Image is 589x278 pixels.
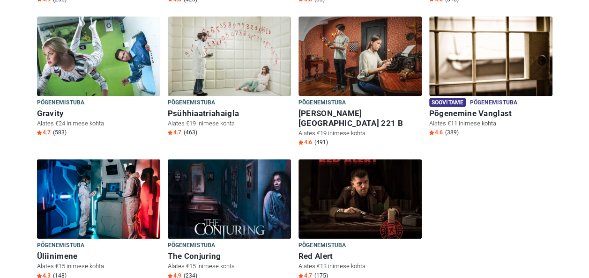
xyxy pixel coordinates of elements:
img: Star [168,273,172,278]
img: Psühhiaatriahaigla [168,16,291,96]
span: (389) [445,129,459,136]
p: Alates €24 inimese kohta [37,119,160,128]
span: Põgenemistuba [470,98,517,108]
img: The Conjuring [168,159,291,239]
img: Star [298,273,303,278]
h6: Gravity [37,109,160,118]
p: Alates €15 inimese kohta [168,262,291,271]
img: Star [298,140,303,145]
p: Alates €19 inimese kohta [168,119,291,128]
span: 4.6 [298,139,312,146]
span: (491) [314,139,328,146]
p: Alates €15 inimese kohta [37,262,160,271]
span: Põgenemistuba [168,98,216,108]
h6: The Conjuring [168,251,291,261]
p: Alates €19 inimese kohta [298,129,422,138]
img: Gravity [37,16,160,96]
span: Põgenemistuba [37,241,85,251]
a: Psühhiaatriahaigla Põgenemistuba Psühhiaatriahaigla Alates €19 inimese kohta Star4.7 (463) [168,16,291,139]
img: Baker Street 221 B [298,16,422,96]
h6: Põgenemine Vanglast [429,109,552,118]
span: Põgenemistuba [168,241,216,251]
a: Baker Street 221 B Põgenemistuba [PERSON_NAME][GEOGRAPHIC_DATA] 221 B Alates €19 inimese kohta St... [298,16,422,148]
p: Alates €13 inimese kohta [298,262,422,271]
img: Star [37,130,42,135]
span: (463) [184,129,197,136]
img: Star [429,130,434,135]
p: Alates €11 inimese kohta [429,119,552,128]
img: Star [37,273,42,278]
h6: Red Alert [298,251,422,261]
h6: [PERSON_NAME][GEOGRAPHIC_DATA] 221 B [298,109,422,128]
span: 4.7 [37,129,51,136]
span: Soovitame [429,98,466,107]
img: Star [168,130,172,135]
span: (583) [53,129,67,136]
span: Põgenemistuba [298,241,346,251]
img: Red Alert [298,159,422,239]
a: Gravity Põgenemistuba Gravity Alates €24 inimese kohta Star4.7 (583) [37,16,160,139]
span: 4.7 [168,129,181,136]
a: Põgenemine Vanglast Soovitame Põgenemistuba Põgenemine Vanglast Alates €11 inimese kohta Star4.6 ... [429,16,552,139]
img: Üliinimene [37,159,160,239]
h6: Psühhiaatriahaigla [168,109,291,118]
span: 4.6 [429,129,443,136]
span: Põgenemistuba [298,98,346,108]
span: Põgenemistuba [37,98,85,108]
img: Põgenemine Vanglast [429,16,552,96]
h6: Üliinimene [37,251,160,261]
